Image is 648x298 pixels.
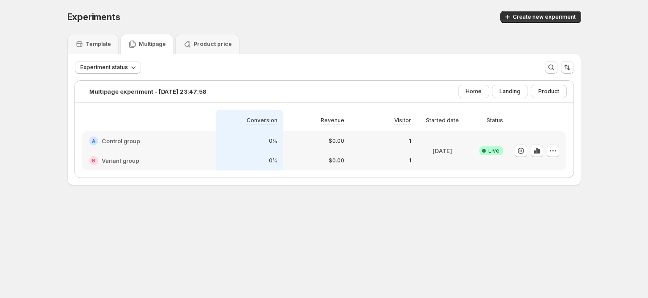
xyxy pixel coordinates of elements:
span: Live [488,147,499,154]
h2: B [92,158,95,163]
span: Experiment status [80,64,128,71]
p: Conversion [247,117,277,124]
p: 0% [269,157,277,164]
span: Product [538,88,559,95]
h2: Variant group [102,156,139,165]
p: Template [86,41,111,48]
p: Revenue [321,117,344,124]
p: 0% [269,137,277,145]
button: Create new experiment [500,11,581,23]
p: Product price [194,41,232,48]
p: Started date [426,117,459,124]
p: [DATE] [433,146,452,155]
h2: Control group [102,137,140,145]
p: $0.00 [329,137,344,145]
p: 1 [409,157,411,164]
p: Multipage [139,41,166,48]
span: Create new experiment [513,13,576,21]
h2: A [92,138,95,144]
p: Visitor [394,117,411,124]
span: Landing [499,88,520,95]
span: Experiments [67,12,120,22]
button: Experiment status [75,61,140,74]
p: Status [487,117,503,124]
p: 1 [409,137,411,145]
span: Home [466,88,482,95]
button: Sort the results [561,61,574,74]
p: Multipage experiment - [DATE] 23:47:58 [89,87,206,96]
p: $0.00 [329,157,344,164]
